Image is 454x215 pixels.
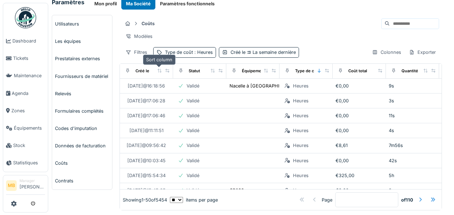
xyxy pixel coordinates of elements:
div: [DATE] @ 15:45:35 [127,187,166,194]
span: Équipements [14,125,45,131]
div: €8,61 [336,142,383,149]
div: Heures [293,83,309,89]
div: Nacelle à [GEOGRAPHIC_DATA] [229,83,298,89]
span: Statistiques [13,159,45,166]
a: Utilisateurs [52,15,112,33]
a: Tickets [3,50,48,67]
div: Showing 1 - 50 of 5454 [123,197,167,203]
div: 7m56s [389,142,436,149]
a: Stock [3,137,48,154]
div: Colonnes [369,47,404,57]
div: Validé [187,83,199,89]
a: MB Manager[PERSON_NAME] [6,178,45,195]
div: Validé [187,97,199,104]
div: €0,00 [336,187,383,194]
a: Codes d'imputation [52,120,112,137]
div: 4s [389,127,436,134]
span: Stock [13,142,45,149]
span: Dashboard [12,38,45,44]
div: 3s [389,187,436,194]
a: Coûts [52,154,112,172]
div: Heures [293,142,309,149]
div: €0,00 [336,127,383,134]
img: Badge_color-CXgf-gQk.svg [15,7,36,28]
a: Relevés [52,85,112,102]
li: [PERSON_NAME] [20,178,45,193]
div: Manager [20,178,45,183]
div: Coût total [348,68,367,74]
div: Validé [187,112,199,119]
span: Agenda [12,90,45,97]
div: [DATE] @ 11:11:51 [129,127,164,134]
div: Validé [187,127,199,134]
a: Données de facturation [52,137,112,154]
div: Heures [293,127,309,134]
div: 9s [389,83,436,89]
div: €325,00 [336,172,383,179]
a: Fournisseurs de matériel [52,68,112,85]
div: [DATE] @ 09:56:42 [127,142,166,149]
div: €0,00 [336,83,383,89]
div: Heures [293,97,309,104]
div: items per page [170,197,218,203]
span: : Heures [193,50,213,55]
div: 5h [389,172,436,179]
div: €0,00 [336,157,383,164]
div: 11s [389,112,436,119]
div: Heures [293,172,309,179]
div: [DATE] @ 16:18:56 [128,83,165,89]
div: Modèles [122,31,156,41]
div: €0,00 [336,97,383,104]
a: Contrats [52,172,112,189]
div: Type de coût [165,49,213,56]
span: Maintenance [14,72,45,79]
div: €0,00 [336,112,383,119]
div: Équipement [242,68,265,74]
div: Créé le [135,68,149,74]
div: Page [322,197,332,203]
div: 42s [389,157,436,164]
div: 3s [389,97,436,104]
div: Validé [187,172,199,179]
div: Heures [293,157,309,164]
span: Tickets [13,55,45,62]
div: Créé le [231,49,296,56]
div: [DATE] @ 15:54:34 [127,172,166,179]
div: Heures [293,112,309,119]
div: Quantité [402,68,418,74]
div: Statut [189,68,200,74]
a: Les équipes [52,33,112,50]
span: Zones [11,107,45,114]
strong: of 110 [401,197,413,203]
div: CP099 [229,187,244,194]
div: Filtres [122,47,150,57]
span: La semaine dernière [245,50,296,55]
div: Validé [187,142,199,149]
div: Sort column [143,55,176,65]
div: [DATE] @ 10:03:45 [127,157,166,164]
a: Statistiques [3,154,48,171]
div: Validé [187,157,199,164]
div: [DATE] @ 17:06:28 [127,97,165,104]
a: Agenda [3,85,48,102]
div: [DATE] @ 17:06:46 [127,112,165,119]
li: MB [6,180,17,191]
div: Exporter [406,47,439,57]
a: Maintenance [3,67,48,84]
strong: Coûts [139,20,157,27]
div: Type de coût [295,68,321,74]
div: Validé [187,187,199,194]
a: Formulaires complétés [52,102,112,120]
a: Zones [3,102,48,119]
a: Prestataires externes [52,50,112,67]
div: Heures [293,187,309,194]
a: Équipements [3,119,48,137]
a: Dashboard [3,32,48,50]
